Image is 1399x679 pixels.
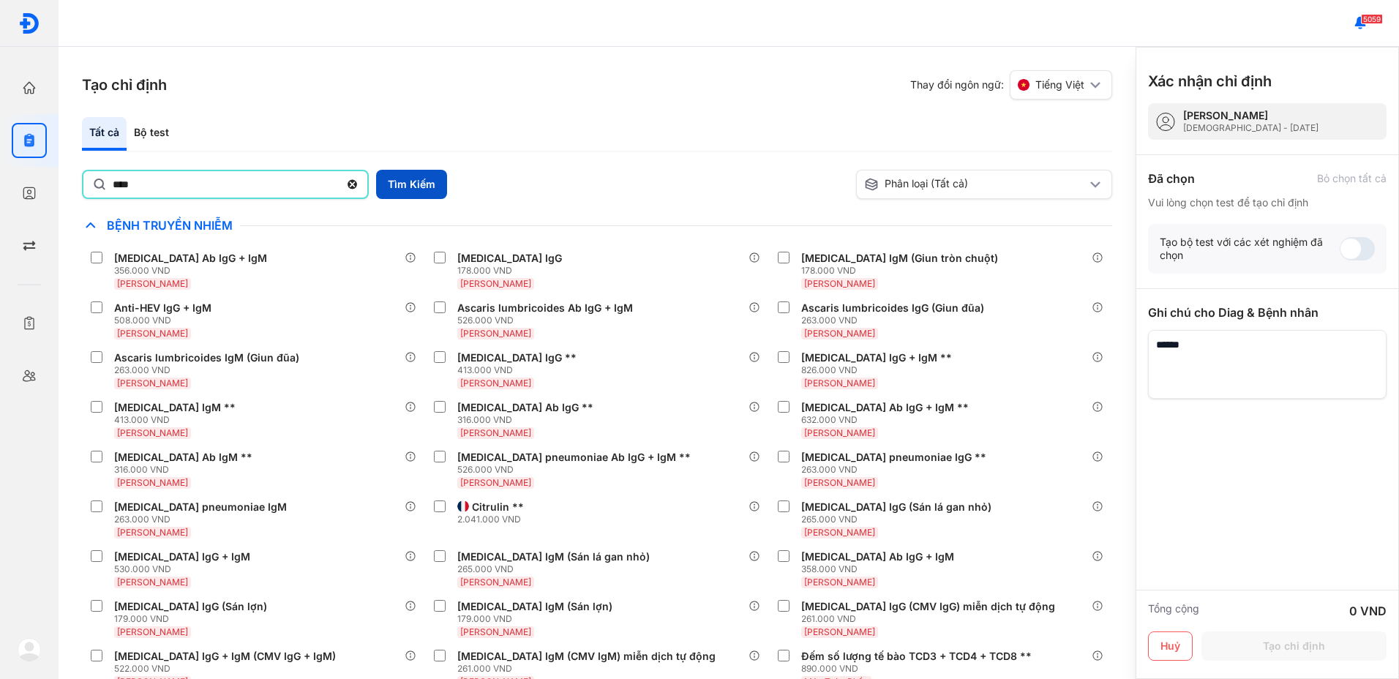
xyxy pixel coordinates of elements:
div: 0 VND [1349,602,1387,620]
div: 2.041.000 VND [457,514,530,525]
div: 632.000 VND [801,414,975,426]
span: [PERSON_NAME] [460,278,531,289]
div: 890.000 VND [801,663,1038,675]
span: [PERSON_NAME] [460,328,531,339]
div: [MEDICAL_DATA] IgG ** [457,351,577,364]
div: [MEDICAL_DATA] IgG (Sán lợn) [114,600,267,613]
div: 263.000 VND [801,464,992,476]
div: Tổng cộng [1148,602,1199,620]
div: Thay đổi ngôn ngữ: [910,70,1112,100]
span: Bệnh Truyền Nhiễm [100,218,240,233]
div: 413.000 VND [457,364,582,376]
span: [PERSON_NAME] [804,328,875,339]
span: [PERSON_NAME] [460,577,531,588]
div: [MEDICAL_DATA] IgG + IgM [114,550,250,563]
div: Ascaris lumbricoides IgG (Giun đũa) [801,301,984,315]
img: logo [18,12,40,34]
span: [PERSON_NAME] [117,527,188,538]
div: Bộ test [127,117,176,151]
div: [MEDICAL_DATA] IgG + IgM (CMV IgG + IgM) [114,650,336,663]
span: [PERSON_NAME] [117,626,188,637]
div: [MEDICAL_DATA] pneumoniae IgM [114,500,287,514]
div: 413.000 VND [114,414,241,426]
div: 263.000 VND [114,514,293,525]
div: Vui lòng chọn test để tạo chỉ định [1148,196,1387,209]
div: [MEDICAL_DATA] IgM (Sán lá gan nhỏ) [457,550,650,563]
h3: Xác nhận chỉ định [1148,71,1272,91]
div: 316.000 VND [114,464,258,476]
div: 263.000 VND [801,315,990,326]
div: [MEDICAL_DATA] Ab IgG + IgM [114,252,267,265]
div: [MEDICAL_DATA] IgG (CMV IgG) miễn dịch tự động [801,600,1055,613]
div: 179.000 VND [457,613,618,625]
div: Tất cả [82,117,127,151]
div: 356.000 VND [114,265,273,277]
div: 263.000 VND [114,364,305,376]
span: [PERSON_NAME] [804,477,875,488]
span: 5059 [1361,14,1383,24]
span: [PERSON_NAME] [804,378,875,389]
div: [DEMOGRAPHIC_DATA] - [DATE] [1183,122,1319,134]
div: 316.000 VND [457,414,599,426]
div: [MEDICAL_DATA] Ab IgG ** [457,401,593,414]
span: [PERSON_NAME] [117,378,188,389]
div: 358.000 VND [801,563,960,575]
span: [PERSON_NAME] [460,477,531,488]
div: 265.000 VND [801,514,997,525]
div: 178.000 VND [801,265,1004,277]
span: [PERSON_NAME] [117,477,188,488]
div: Ascaris lumbricoides Ab IgG + IgM [457,301,633,315]
div: Tạo bộ test với các xét nghiệm đã chọn [1160,236,1340,262]
span: [PERSON_NAME] [117,278,188,289]
div: Bỏ chọn tất cả [1317,172,1387,185]
div: 522.000 VND [114,663,342,675]
h3: Tạo chỉ định [82,75,167,95]
span: Tiếng Việt [1035,78,1084,91]
div: [MEDICAL_DATA] Ab IgG + IgM [801,550,954,563]
img: logo [18,638,41,661]
div: 530.000 VND [114,563,256,575]
button: Huỷ [1148,631,1193,661]
div: 261.000 VND [801,613,1061,625]
div: [MEDICAL_DATA] IgM (Sán lợn) [457,600,612,613]
span: [PERSON_NAME] [460,626,531,637]
button: Tìm Kiếm [376,170,447,199]
div: [MEDICAL_DATA] pneumoniae IgG ** [801,451,986,464]
span: [PERSON_NAME] [804,278,875,289]
div: 526.000 VND [457,315,639,326]
div: Anti-HEV IgG + IgM [114,301,211,315]
div: Phân loại (Tất cả) [864,177,1087,192]
div: [MEDICAL_DATA] IgG + IgM ** [801,351,952,364]
div: [MEDICAL_DATA] Ab IgM ** [114,451,252,464]
div: Citrulin ** [472,500,524,514]
button: Tạo chỉ định [1201,631,1387,661]
div: 265.000 VND [457,563,656,575]
div: [MEDICAL_DATA] pneumoniae Ab IgG + IgM ** [457,451,691,464]
div: [MEDICAL_DATA] IgG [457,252,562,265]
div: Ascaris lumbricoides IgM (Giun đũa) [114,351,299,364]
div: Đếm số lượng tế bào TCD3 + TCD4 + TCD8 ** [801,650,1032,663]
span: [PERSON_NAME] [460,427,531,438]
span: [PERSON_NAME] [117,328,188,339]
span: [PERSON_NAME] [804,427,875,438]
span: [PERSON_NAME] [460,378,531,389]
div: [PERSON_NAME] [1183,109,1319,122]
div: 826.000 VND [801,364,958,376]
div: 261.000 VND [457,663,721,675]
div: 526.000 VND [457,464,697,476]
div: Đã chọn [1148,170,1195,187]
span: [PERSON_NAME] [804,577,875,588]
div: Ghi chú cho Diag & Bệnh nhân [1148,304,1387,321]
div: [MEDICAL_DATA] IgM ** [114,401,236,414]
span: [PERSON_NAME] [117,427,188,438]
div: 179.000 VND [114,613,273,625]
span: [PERSON_NAME] [117,577,188,588]
div: [MEDICAL_DATA] Ab IgG + IgM ** [801,401,969,414]
div: [MEDICAL_DATA] IgG (Sán lá gan nhỏ) [801,500,991,514]
span: [PERSON_NAME] [804,527,875,538]
div: 508.000 VND [114,315,217,326]
span: [PERSON_NAME] [804,626,875,637]
div: [MEDICAL_DATA] IgM (CMV IgM) miễn dịch tự động [457,650,716,663]
div: 178.000 VND [457,265,568,277]
div: [MEDICAL_DATA] IgM (Giun tròn chuột) [801,252,998,265]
